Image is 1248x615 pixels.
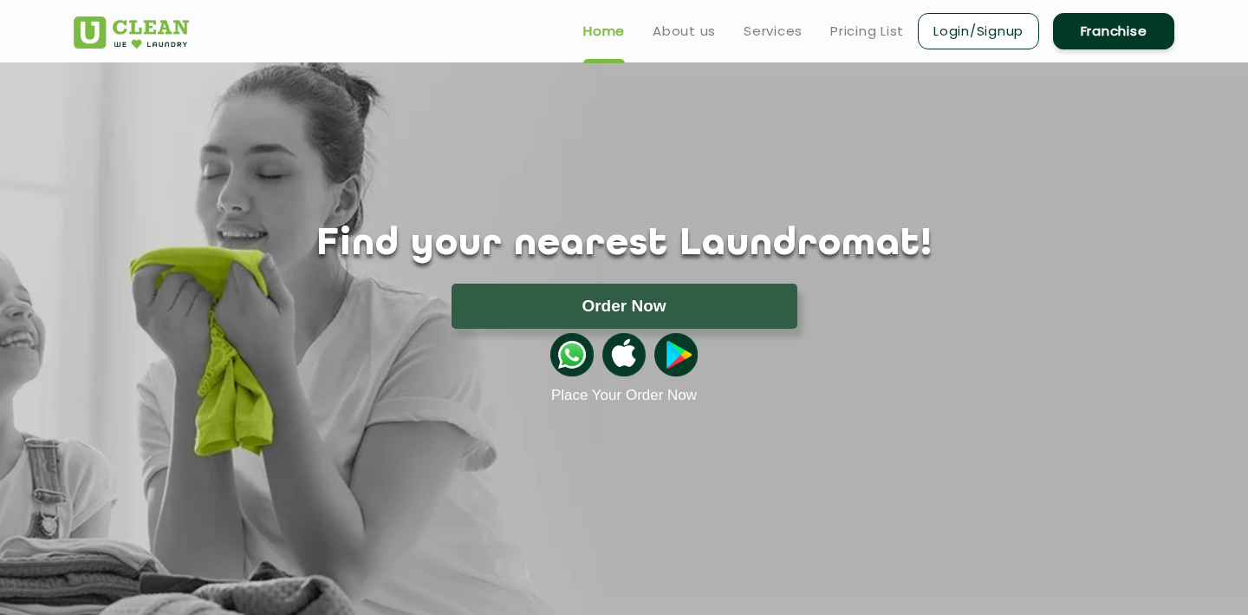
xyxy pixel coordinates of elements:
a: Home [583,21,625,42]
a: Services [744,21,803,42]
a: Place Your Order Now [551,387,697,404]
button: Order Now [452,284,797,329]
img: whatsappicon.png [550,333,594,376]
img: playstoreicon.png [654,333,698,376]
img: apple-icon.png [602,333,646,376]
img: UClean Laundry and Dry Cleaning [74,16,189,49]
a: Pricing List [830,21,904,42]
a: Franchise [1053,13,1174,49]
a: Login/Signup [918,13,1039,49]
h1: Find your nearest Laundromat! [61,223,1187,266]
a: About us [653,21,716,42]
